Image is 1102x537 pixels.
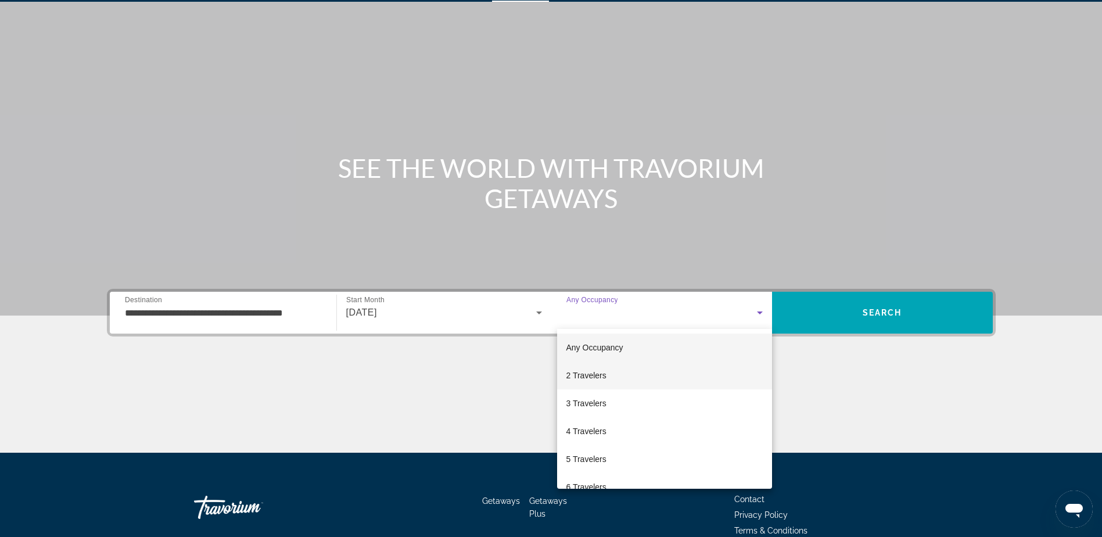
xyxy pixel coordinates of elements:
span: Any Occupancy [566,343,623,352]
iframe: Button to launch messaging window [1056,491,1093,528]
span: 6 Travelers [566,480,606,494]
span: 2 Travelers [566,368,606,382]
span: 5 Travelers [566,452,606,466]
span: 4 Travelers [566,424,606,438]
span: 3 Travelers [566,396,606,410]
